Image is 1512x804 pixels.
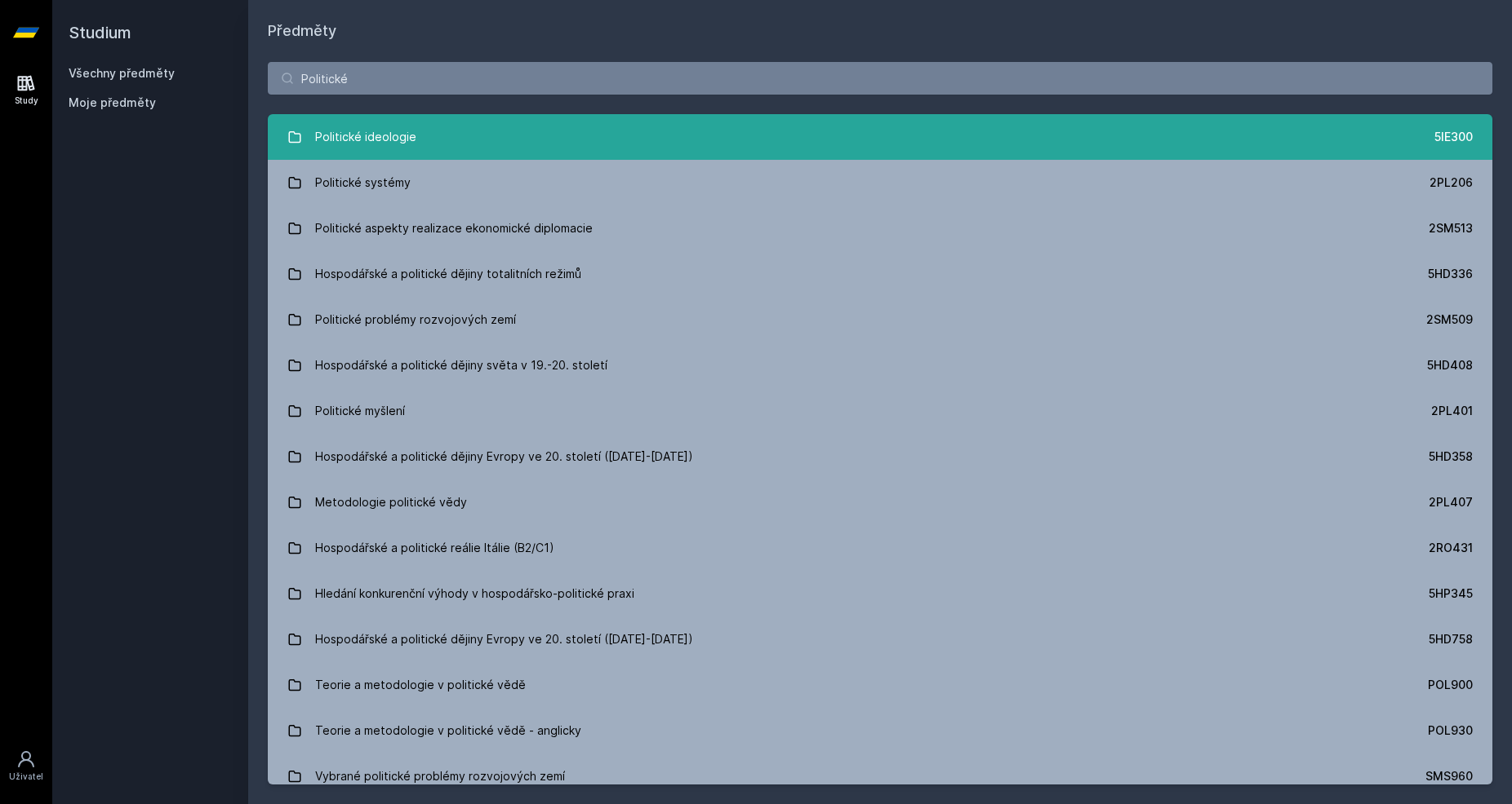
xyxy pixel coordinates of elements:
[315,486,467,519] div: Metodologie politické vědy
[268,616,1492,662] a: Hospodářské a politické dějiny Evropy ve 20. století ([DATE]-[DATE]) 5HD758
[315,532,554,564] div: Hospodářské a politické reálie Itálie (B2/C1)
[268,525,1492,571] a: Hospodářské a politické reálie Itálie (B2/C1) 2RO431
[268,160,1492,205] a: Politické systémy 2PL206
[315,121,416,153] div: Politické ideologie
[1426,311,1473,328] div: 2SM509
[1431,403,1473,419] div: 2PL401
[268,205,1492,251] a: Politické aspekty realizace ekonomické diplomacie 2SM513
[3,65,49,115] a: Study
[315,577,634,610] div: Hledání konkurenční výhody v hospodářsko-politické praxi
[315,303,516,336] div: Politické problémy rozvojových zemí
[1434,129,1473,145] div: 5IE300
[315,212,593,245] div: Politické aspekty realizace ekonomické diplomacie
[315,440,693,473] div: Hospodářské a politické dějiny Evropy ve 20. století ([DATE]-[DATE])
[268,479,1492,525] a: Metodologie politické vědy 2PL407
[268,571,1492,616] a: Hledání konkurenční výhody v hospodářsko-politické praxi 5HP345
[315,714,581,747] div: Teorie a metodologie v politické vědě - anglicky
[315,760,565,793] div: Vybrané politické problémy rozvojových zemí
[15,95,38,107] div: Study
[268,434,1492,479] a: Hospodářské a politické dějiny Evropy ve 20. století ([DATE]-[DATE]) 5HD358
[315,669,526,701] div: Teorie a metodologie v politické vědě
[268,753,1492,799] a: Vybrané politické problémy rozvojových zemí SMS960
[1428,266,1473,282] div: 5HD336
[268,342,1492,388] a: Hospodářské a politické dějiny světa v 19.-20. století 5HD408
[315,349,607,382] div: Hospodářské a politické dějiny světa v 19.-20. století
[268,251,1492,297] a: Hospodářské a politické dějiny totalitních režimů 5HD336
[1428,677,1473,693] div: POL900
[1429,540,1473,556] div: 2RO431
[268,662,1492,708] a: Teorie a metodologie v politické vědě POL900
[268,388,1492,434] a: Politické myšlení 2PL401
[315,395,405,427] div: Politické myšlení
[268,62,1492,95] input: Název nebo ident předmětu…
[268,114,1492,160] a: Politické ideologie 5IE300
[1429,448,1473,465] div: 5HD358
[1429,631,1473,647] div: 5HD758
[9,771,43,783] div: Uživatel
[1429,220,1473,236] div: 2SM513
[268,708,1492,753] a: Teorie a metodologie v politické vědě - anglicky POL930
[1429,585,1473,602] div: 5HP345
[315,623,693,656] div: Hospodářské a politické dějiny Evropy ve 20. století ([DATE]-[DATE])
[1429,494,1473,510] div: 2PL407
[1427,357,1473,373] div: 5HD408
[1425,768,1473,784] div: SMS960
[268,297,1492,342] a: Politické problémy rozvojových zemí 2SM509
[3,741,49,791] a: Uživatel
[315,258,581,290] div: Hospodářské a politické dějiny totalitních režimů
[268,20,1492,42] h1: Předměty
[69,66,175,80] a: Všechny předměty
[1430,174,1473,191] div: 2PL206
[69,95,156,111] span: Moje předměty
[315,166,411,199] div: Politické systémy
[1428,722,1473,739] div: POL930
